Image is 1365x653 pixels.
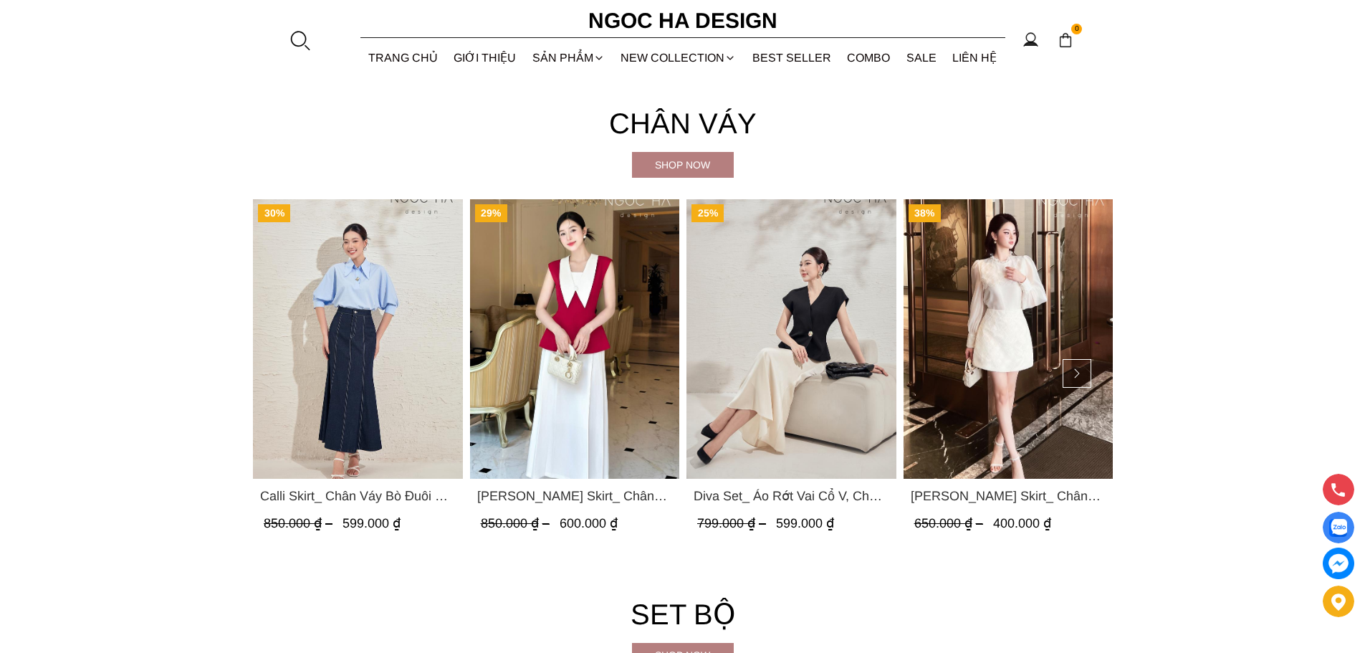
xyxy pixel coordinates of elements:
a: Product image - Lisa Skirt_ Chân Váy A Ren Hoa CV125 [903,199,1113,479]
span: 850.000 ₫ [264,516,336,530]
img: img-CART-ICON-ksit0nf1 [1058,32,1073,48]
a: Link to Lisa Skirt_ Chân Váy A Ren Hoa CV125 [910,486,1106,506]
span: 600.000 ₫ [559,516,617,530]
a: Product image - Diva Set_ Áo Rớt Vai Cổ V, Chân Váy Lụa Đuôi Cá A1078+CV134 [686,199,896,479]
a: SALE [899,39,945,77]
a: Link to Calli Skirt_ Chân Váy Bò Đuôi Cá May Chỉ Nổi CV137 [260,486,456,506]
span: 850.000 ₫ [480,516,552,530]
div: SẢN PHẨM [525,39,613,77]
a: Combo [839,39,899,77]
span: [PERSON_NAME] Skirt_ Chân Váy Xếp Ly Màu Trắng CV135 [476,486,672,506]
span: Diva Set_ Áo Rớt Vai Cổ V, Chân Váy Lụa Đuôi Cá A1078+CV134 [694,486,889,506]
h4: Chân váy [253,100,1113,146]
a: NEW COLLECTION [613,39,744,77]
span: 650.000 ₫ [914,516,986,530]
a: messenger [1323,548,1354,579]
span: 400.000 ₫ [992,516,1050,530]
div: Shop now [632,157,734,173]
span: Calli Skirt_ Chân Váy Bò Đuôi Cá May Chỉ Nổi CV137 [260,486,456,506]
a: Display image [1323,512,1354,543]
span: 0 [1071,24,1083,35]
a: Link to Diva Set_ Áo Rớt Vai Cổ V, Chân Váy Lụa Đuôi Cá A1078+CV134 [694,486,889,506]
img: Display image [1329,519,1347,537]
a: GIỚI THIỆU [446,39,525,77]
a: Product image - Sara Skirt_ Chân Váy Xếp Ly Màu Trắng CV135 [469,199,679,479]
a: Shop now [632,152,734,178]
a: Ngoc Ha Design [575,4,790,38]
a: Link to Sara Skirt_ Chân Váy Xếp Ly Màu Trắng CV135 [476,486,672,506]
a: LIÊN HỆ [944,39,1005,77]
span: 799.000 ₫ [697,516,770,530]
span: [PERSON_NAME] Skirt_ Chân Váy A Ren Hoa CV125 [910,486,1106,506]
a: Product image - Calli Skirt_ Chân Váy Bò Đuôi Cá May Chỉ Nổi CV137 [253,199,463,479]
a: TRANG CHỦ [360,39,446,77]
span: 599.000 ₫ [776,516,834,530]
span: 599.000 ₫ [343,516,401,530]
h4: Set bộ [253,591,1113,637]
a: BEST SELLER [744,39,840,77]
